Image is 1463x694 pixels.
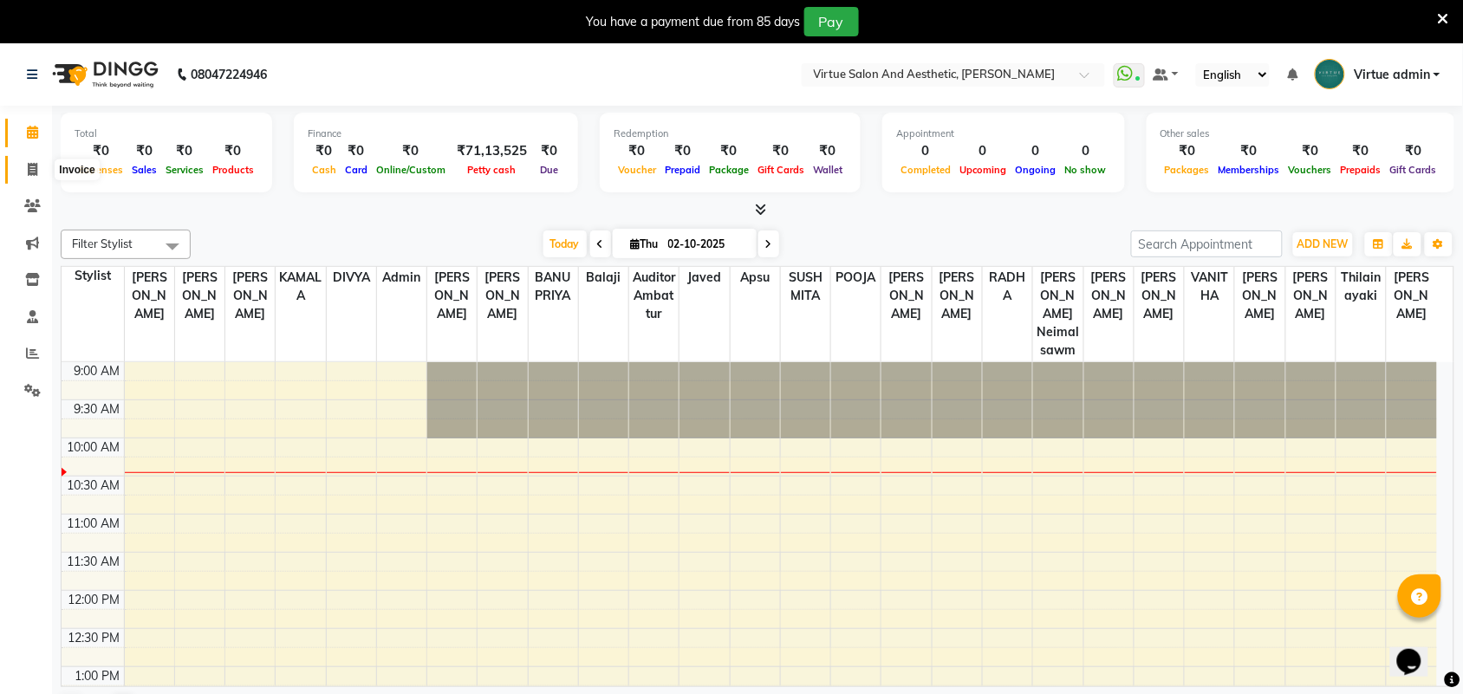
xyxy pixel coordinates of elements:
div: 11:00 AM [64,515,124,533]
span: Today [543,230,587,257]
div: Redemption [614,126,847,141]
span: [PERSON_NAME] [1235,267,1284,325]
div: ₹0 [1336,141,1386,161]
button: ADD NEW [1293,232,1353,256]
span: Apsu [731,267,780,289]
span: Products [208,164,258,176]
span: [PERSON_NAME] [427,267,477,325]
img: logo [44,50,163,99]
div: ₹0 [614,141,660,161]
span: Ongoing [1011,164,1061,176]
div: Invoice [55,159,99,180]
input: 2025-10-02 [663,231,750,257]
span: BANUPRIYA [529,267,578,307]
img: Virtue admin [1315,59,1345,89]
span: Memberships [1214,164,1284,176]
div: ₹0 [809,141,847,161]
span: SUSHMITA [781,267,830,307]
div: ₹0 [372,141,450,161]
span: [PERSON_NAME] [881,267,931,325]
div: ₹0 [161,141,208,161]
span: Package [705,164,753,176]
span: [PERSON_NAME] [1387,267,1437,325]
span: Sales [127,164,161,176]
div: ₹0 [75,141,127,161]
span: No show [1061,164,1111,176]
span: Due [536,164,562,176]
span: KAMALA [276,267,325,307]
span: Filter Stylist [72,237,133,250]
div: 1:00 PM [72,667,124,685]
span: [PERSON_NAME] [933,267,982,325]
span: Prepaid [660,164,705,176]
span: Completed [896,164,955,176]
span: [PERSON_NAME] [225,267,275,325]
span: Packages [1161,164,1214,176]
div: ₹0 [534,141,564,161]
div: 9:30 AM [71,400,124,418]
div: ₹0 [341,141,372,161]
span: [PERSON_NAME] [125,267,174,325]
div: ₹0 [1386,141,1441,161]
span: Gift Cards [753,164,809,176]
input: Search Appointment [1131,230,1283,257]
span: Petty cash [464,164,521,176]
div: 0 [896,141,955,161]
span: Admin [377,267,426,289]
div: Stylist [62,267,124,285]
b: 08047224946 [191,50,267,99]
span: RADHA [983,267,1032,307]
span: Thu [627,237,663,250]
span: POOJA [831,267,881,289]
span: [PERSON_NAME] [478,267,527,325]
span: Vouchers [1284,164,1336,176]
span: ADD NEW [1297,237,1349,250]
span: Virtue admin [1354,66,1430,84]
div: 0 [1061,141,1111,161]
div: 10:00 AM [64,438,124,457]
div: Finance [308,126,564,141]
span: Gift Cards [1386,164,1441,176]
span: Voucher [614,164,660,176]
div: ₹0 [1284,141,1336,161]
span: Wallet [809,164,847,176]
div: Total [75,126,258,141]
span: [PERSON_NAME] [1135,267,1184,325]
span: Prepaids [1336,164,1386,176]
div: ₹0 [308,141,341,161]
span: Balaji [579,267,628,289]
span: [PERSON_NAME] [175,267,224,325]
div: ₹0 [1214,141,1284,161]
div: 12:00 PM [65,591,124,609]
span: Card [341,164,372,176]
div: ₹0 [753,141,809,161]
div: 9:00 AM [71,362,124,380]
span: [PERSON_NAME] [1084,267,1134,325]
div: 12:30 PM [65,629,124,647]
span: DIVYA [327,267,376,289]
div: You have a payment due from 85 days [587,13,801,31]
div: ₹0 [660,141,705,161]
button: Pay [804,7,859,36]
iframe: chat widget [1390,625,1446,677]
span: Auditor Ambattur [629,267,679,325]
div: 10:30 AM [64,477,124,495]
span: Upcoming [955,164,1011,176]
span: [PERSON_NAME] Neimalsawm [1033,267,1083,361]
div: ₹0 [127,141,161,161]
span: Javed [679,267,729,289]
span: VANITHA [1185,267,1234,307]
div: ₹0 [208,141,258,161]
div: Appointment [896,126,1111,141]
span: Online/Custom [372,164,450,176]
div: ₹0 [705,141,753,161]
div: Other sales [1161,126,1441,141]
div: 11:30 AM [64,553,124,571]
span: Services [161,164,208,176]
div: ₹0 [1161,141,1214,161]
div: ₹71,13,525 [450,141,534,161]
span: Cash [308,164,341,176]
span: [PERSON_NAME] [1286,267,1336,325]
span: Thilainayaki [1336,267,1386,307]
div: 0 [1011,141,1061,161]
